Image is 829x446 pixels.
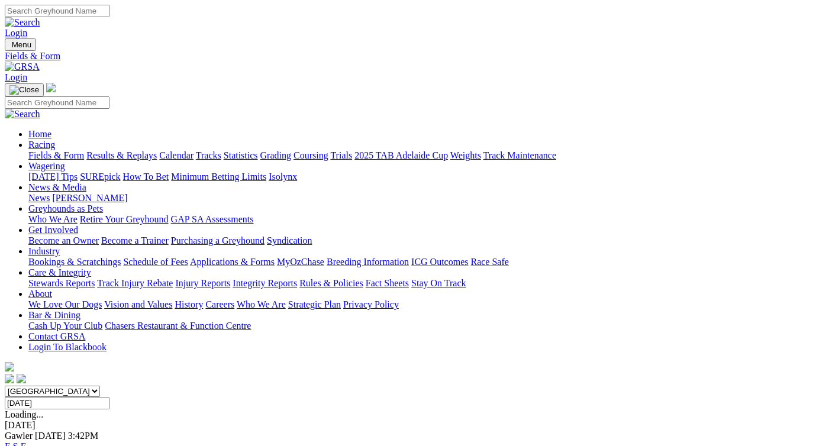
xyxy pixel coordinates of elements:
[233,278,297,288] a: Integrity Reports
[28,150,84,160] a: Fields & Form
[28,267,91,277] a: Care & Integrity
[5,72,27,82] a: Login
[28,203,103,214] a: Greyhounds as Pets
[28,182,86,192] a: News & Media
[12,40,31,49] span: Menu
[5,83,44,96] button: Toggle navigation
[5,96,109,109] input: Search
[293,150,328,160] a: Coursing
[105,321,251,331] a: Chasers Restaurant & Function Centre
[269,172,297,182] a: Isolynx
[5,397,109,409] input: Select date
[190,257,275,267] a: Applications & Forms
[28,235,824,246] div: Get Involved
[5,431,33,441] span: Gawler
[28,172,78,182] a: [DATE] Tips
[28,321,102,331] a: Cash Up Your Club
[28,278,824,289] div: Care & Integrity
[35,431,66,441] span: [DATE]
[224,150,258,160] a: Statistics
[171,172,266,182] a: Minimum Betting Limits
[196,150,221,160] a: Tracks
[260,150,291,160] a: Grading
[450,150,481,160] a: Weights
[277,257,324,267] a: MyOzChase
[28,193,50,203] a: News
[46,83,56,92] img: logo-grsa-white.png
[28,278,95,288] a: Stewards Reports
[5,374,14,383] img: facebook.svg
[28,289,52,299] a: About
[80,214,169,224] a: Retire Your Greyhound
[237,299,286,309] a: Who We Are
[28,299,102,309] a: We Love Our Dogs
[28,299,824,310] div: About
[28,172,824,182] div: Wagering
[330,150,352,160] a: Trials
[28,129,51,139] a: Home
[28,140,55,150] a: Racing
[28,331,85,341] a: Contact GRSA
[28,225,78,235] a: Get Involved
[86,150,157,160] a: Results & Replays
[175,278,230,288] a: Injury Reports
[354,150,448,160] a: 2025 TAB Adelaide Cup
[411,257,468,267] a: ICG Outcomes
[171,235,264,245] a: Purchasing a Greyhound
[5,38,36,51] button: Toggle navigation
[267,235,312,245] a: Syndication
[5,109,40,119] img: Search
[28,235,99,245] a: Become an Owner
[343,299,399,309] a: Privacy Policy
[28,257,121,267] a: Bookings & Scratchings
[483,150,556,160] a: Track Maintenance
[299,278,363,288] a: Rules & Policies
[28,150,824,161] div: Racing
[5,17,40,28] img: Search
[288,299,341,309] a: Strategic Plan
[28,161,65,171] a: Wagering
[5,51,824,62] a: Fields & Form
[52,193,127,203] a: [PERSON_NAME]
[159,150,193,160] a: Calendar
[28,310,80,320] a: Bar & Dining
[68,431,99,441] span: 3:42PM
[28,257,824,267] div: Industry
[28,214,78,224] a: Who We Are
[5,362,14,371] img: logo-grsa-white.png
[9,85,39,95] img: Close
[123,172,169,182] a: How To Bet
[327,257,409,267] a: Breeding Information
[104,299,172,309] a: Vision and Values
[17,374,26,383] img: twitter.svg
[5,62,40,72] img: GRSA
[123,257,188,267] a: Schedule of Fees
[411,278,466,288] a: Stay On Track
[366,278,409,288] a: Fact Sheets
[5,409,43,419] span: Loading...
[28,214,824,225] div: Greyhounds as Pets
[5,28,27,38] a: Login
[5,5,109,17] input: Search
[175,299,203,309] a: History
[28,321,824,331] div: Bar & Dining
[80,172,120,182] a: SUREpick
[97,278,173,288] a: Track Injury Rebate
[205,299,234,309] a: Careers
[101,235,169,245] a: Become a Trainer
[28,246,60,256] a: Industry
[5,420,824,431] div: [DATE]
[470,257,508,267] a: Race Safe
[171,214,254,224] a: GAP SA Assessments
[28,342,107,352] a: Login To Blackbook
[28,193,824,203] div: News & Media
